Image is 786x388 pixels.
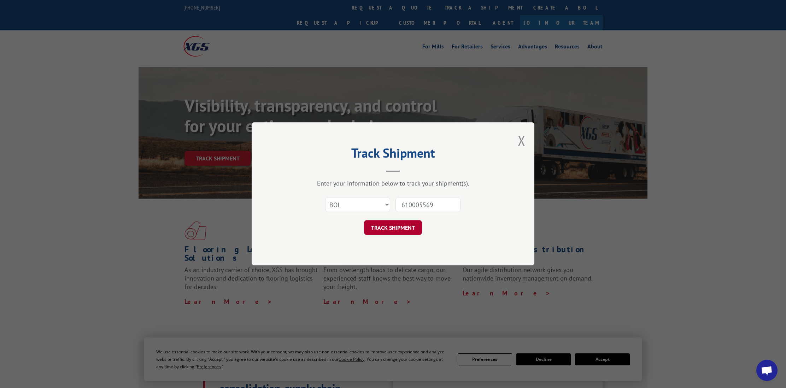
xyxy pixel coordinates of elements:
[518,131,526,150] button: Close modal
[364,221,422,235] button: TRACK SHIPMENT
[287,148,499,161] h2: Track Shipment
[395,198,461,212] input: Number(s)
[756,360,778,381] div: Open chat
[287,180,499,188] div: Enter your information below to track your shipment(s).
